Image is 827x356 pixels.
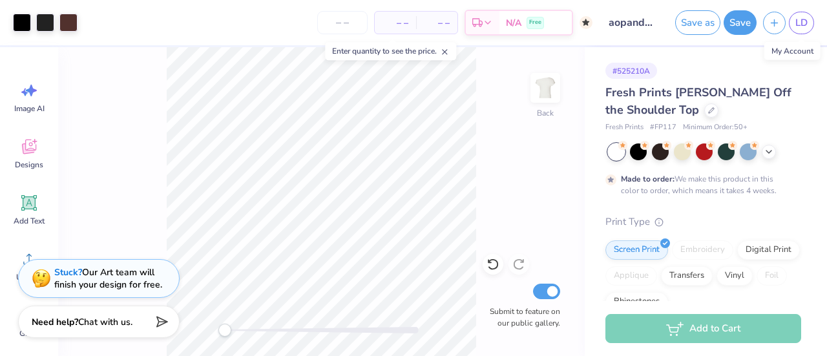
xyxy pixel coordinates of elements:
span: – – [424,16,450,30]
span: Upload [16,272,42,282]
span: Add Text [14,216,45,226]
div: Accessibility label [218,324,231,337]
div: Transfers [661,266,713,286]
span: Chat with us. [78,316,132,328]
span: – – [382,16,408,30]
div: Foil [757,266,787,286]
span: Minimum Order: 50 + [683,122,748,133]
label: Submit to feature on our public gallery. [483,306,560,329]
button: Save as [675,10,720,35]
div: Applique [605,266,657,286]
span: Designs [15,160,43,170]
span: Free [529,18,541,27]
a: LD [789,12,814,34]
div: Screen Print [605,240,668,260]
span: Fresh Prints [PERSON_NAME] Off the Shoulder Top [605,85,791,118]
div: My Account [764,42,821,60]
div: Enter quantity to see the price. [325,42,456,60]
button: Save [724,10,757,35]
strong: Stuck? [54,266,82,278]
input: – – [317,11,368,34]
div: Digital Print [737,240,800,260]
div: Our Art team will finish your design for free. [54,266,162,291]
div: Back [537,107,554,119]
div: Rhinestones [605,292,668,311]
strong: Need help? [32,316,78,328]
div: # 525210A [605,63,657,79]
div: Embroidery [672,240,733,260]
span: Image AI [14,103,45,114]
img: Back [532,75,558,101]
input: Untitled Design [599,10,662,36]
span: Fresh Prints [605,122,644,133]
span: LD [795,16,808,30]
div: We make this product in this color to order, which means it takes 4 weeks. [621,173,780,196]
div: Print Type [605,215,801,229]
div: Vinyl [717,266,753,286]
span: N/A [506,16,521,30]
span: # FP117 [650,122,676,133]
strong: Made to order: [621,174,675,184]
